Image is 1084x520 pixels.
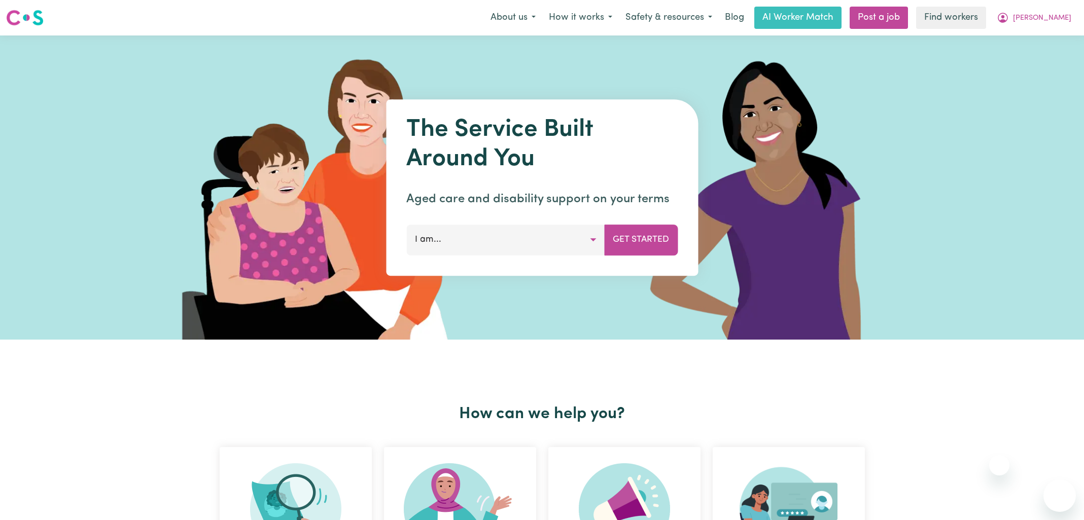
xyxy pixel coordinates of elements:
img: Careseekers logo [6,9,44,27]
button: How it works [542,7,619,28]
a: Post a job [850,7,908,29]
button: I am... [406,225,605,255]
button: Get Started [604,225,678,255]
iframe: Button to launch messaging window [1043,479,1076,512]
a: Careseekers logo [6,6,44,29]
a: Find workers [916,7,986,29]
a: Blog [719,7,750,29]
button: My Account [990,7,1078,28]
h2: How can we help you? [214,404,871,424]
h1: The Service Built Around You [406,116,678,174]
button: About us [484,7,542,28]
span: [PERSON_NAME] [1013,13,1071,24]
iframe: Close message [989,455,1009,475]
a: AI Worker Match [754,7,842,29]
p: Aged care and disability support on your terms [406,190,678,208]
button: Safety & resources [619,7,719,28]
